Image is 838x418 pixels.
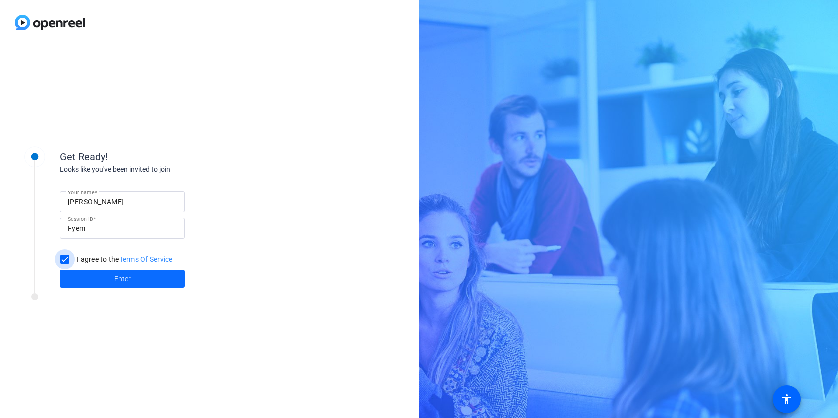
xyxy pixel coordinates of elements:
[60,164,259,175] div: Looks like you've been invited to join
[68,216,93,222] mat-label: Session ID
[114,274,131,284] span: Enter
[119,255,173,263] a: Terms Of Service
[60,149,259,164] div: Get Ready!
[68,189,94,195] mat-label: Your name
[75,254,173,264] label: I agree to the
[60,270,185,288] button: Enter
[781,393,793,405] mat-icon: accessibility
